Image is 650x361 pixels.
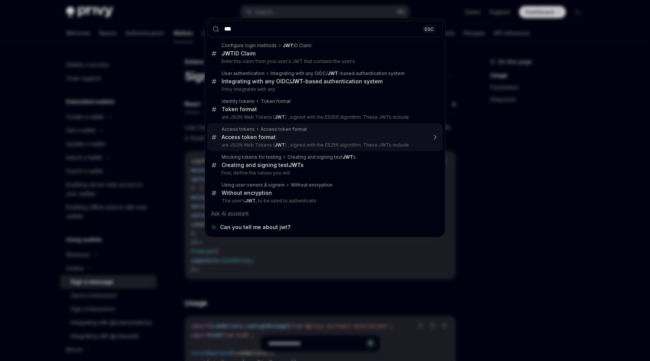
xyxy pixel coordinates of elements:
[289,162,301,168] b: JWT
[222,58,427,64] p: Enter the claim from your user's JWT that contains the user's
[222,198,427,204] p: The user's , to be used to authenticate
[220,223,290,231] span: Can you tell me about jwt?
[222,78,383,85] div: Integrating with any OIDC/ -based authentication system
[275,114,285,120] b: JWT
[222,190,272,196] div: Without encryption
[222,98,255,104] div: Identity tokens
[291,182,333,188] div: Without encryption
[222,162,304,168] div: Creating and signing test s
[343,154,353,160] b: JWT
[287,154,356,160] div: Creating and signing test s
[222,142,427,148] p: are JSON Web Tokens ( ) , signed with the ES256 algorithm. These JWTs include
[283,43,293,48] b: JWT
[270,70,405,76] div: Integrating with any OIDC/ -based authentication system
[222,154,281,160] div: Mocking tokens for testing
[422,25,436,33] div: ESC
[222,134,276,141] div: Access token format
[222,50,234,57] b: JWT
[283,43,311,49] div: ID Claim
[291,78,303,84] b: JWT
[245,198,256,203] b: JWT
[275,142,285,148] b: JWT
[222,182,285,188] div: Using user owners & signers
[222,86,427,92] p: Privy integrates with any
[222,106,257,113] div: Token format
[222,43,277,49] div: Configure login methods
[222,114,427,120] p: are JSON Web Tokens ( ) , signed with the ES256 algorithm. These JWTs include
[261,126,307,132] div: Access token format
[207,207,443,220] div: Ask AI assistant
[222,126,255,132] div: Access tokens
[222,170,427,176] p: First, define the values you will
[261,98,291,104] div: Token format
[222,70,264,76] div: User authentication
[222,50,255,57] div: ID Claim
[328,70,338,76] b: JWT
